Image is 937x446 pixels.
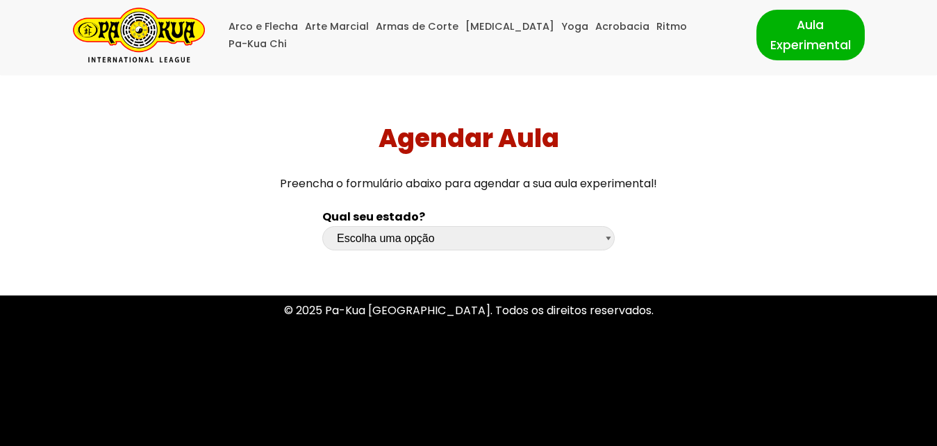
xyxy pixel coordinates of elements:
h1: Agendar Aula [6,123,932,153]
a: Arco e Flecha [229,18,298,35]
p: Preencha o formulário abaixo para agendar a sua aula experimental! [6,174,932,193]
p: © 2025 Pa-Kua [GEOGRAPHIC_DATA]. Todos os direitos reservados. [73,301,865,320]
a: Yoga [561,18,588,35]
a: Armas de Corte [376,18,458,35]
a: Política de Privacidade [406,360,531,376]
a: Pa-Kua Brasil Uma Escola de conhecimentos orientais para toda a família. Foco, habilidade concent... [73,8,205,62]
a: Arte Marcial [305,18,369,35]
div: Menu primário [226,18,736,53]
p: | Movido a [73,419,215,438]
b: Qual seu estado? [322,209,425,225]
a: Pa-Kua Chi [229,35,287,53]
a: Aula Experimental [756,10,865,60]
a: WordPress [156,420,215,436]
a: [MEDICAL_DATA] [465,18,554,35]
a: Acrobacia [595,18,649,35]
a: Neve [73,420,101,436]
a: Ritmo [656,18,687,35]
